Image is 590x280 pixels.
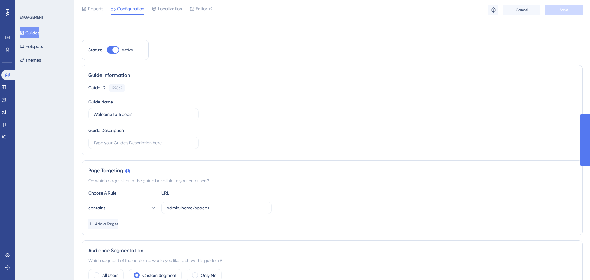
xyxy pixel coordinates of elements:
button: Themes [20,55,41,66]
input: Type your Guide’s Description here [94,139,193,146]
span: Configuration [117,5,144,12]
button: Hotspots [20,41,43,52]
span: Active [122,47,133,52]
button: Add a Target [88,219,118,229]
div: Audience Segmentation [88,247,576,254]
div: Status: [88,46,102,54]
span: Add a Target [95,221,118,226]
div: ENGAGEMENT [20,15,43,20]
label: All Users [102,272,118,279]
div: Guide ID: [88,84,106,92]
input: Type your Guide’s Name here [94,111,193,118]
label: Only Me [201,272,216,279]
div: Guide Information [88,72,576,79]
div: Which segment of the audience would you like to show this guide to? [88,257,576,264]
div: Page Targeting [88,167,576,174]
button: Guides [20,27,39,38]
div: URL [161,189,229,197]
div: Guide Name [88,98,113,106]
input: yourwebsite.com/path [167,204,266,211]
span: Cancel [516,7,528,12]
div: Choose A Rule [88,189,156,197]
button: Cancel [503,5,540,15]
iframe: UserGuiding AI Assistant Launcher [564,256,583,274]
button: Save [545,5,583,15]
span: Editor [196,5,207,12]
div: Guide Description [88,127,124,134]
div: 122862 [111,85,122,90]
span: contains [88,204,105,212]
span: Save [560,7,568,12]
button: contains [88,202,156,214]
span: Reports [88,5,103,12]
div: On which pages should the guide be visible to your end users? [88,177,576,184]
span: Localization [158,5,182,12]
label: Custom Segment [142,272,177,279]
